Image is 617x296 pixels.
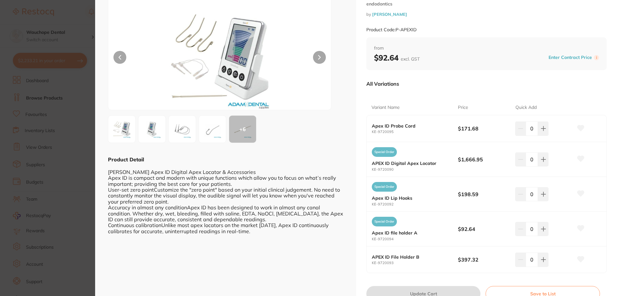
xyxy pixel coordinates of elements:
[372,161,449,166] b: APEX ID Digital Apex Locator
[372,182,397,192] span: Special Order
[108,163,343,234] div: [PERSON_NAME] Apex ID Digital Apex Locator & Accessories Apex ID is compact and modern with uniqu...
[372,202,458,206] small: KE-9720092
[374,53,420,62] b: $92.64
[372,123,449,129] b: Apex ID Probe Cord
[108,156,144,163] b: Product Detail
[372,237,458,241] small: KE-9720094
[374,45,599,52] span: from
[201,118,224,141] img: MjAwOTIuanBn
[372,261,458,265] small: KE-9720093
[229,116,256,143] div: + 6
[372,147,397,157] span: Special Order
[458,256,510,263] b: $397.32
[366,12,607,17] small: by
[371,104,400,111] p: Variant Name
[366,1,607,7] small: endodontics
[372,12,407,17] a: [PERSON_NAME]
[547,54,594,61] button: Enter Contract Price
[372,217,397,226] span: Special Order
[366,81,399,87] p: All Variations
[372,167,458,172] small: KE-9720090
[458,125,510,132] b: $171.68
[458,191,510,198] b: $198.59
[372,130,458,134] small: KE-9720095
[110,118,133,141] img: WElELmpwZw
[372,196,449,201] b: Apex ID Lip Hooks
[153,8,287,110] img: WElELmpwZw
[372,254,449,260] b: APEX ID File Holder B
[458,156,510,163] b: $1,666.95
[140,118,164,141] img: MjAwOTAuanBn
[171,118,194,141] img: MjAwOTMuanBn
[594,55,599,60] label: i
[515,104,537,111] p: Quick Add
[372,230,449,235] b: Apex ID file holder A
[458,225,510,233] b: $92.64
[366,27,416,33] small: Product Code: P-APEXID
[458,104,468,111] p: Price
[229,115,256,143] button: +6
[401,56,420,62] span: excl. GST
